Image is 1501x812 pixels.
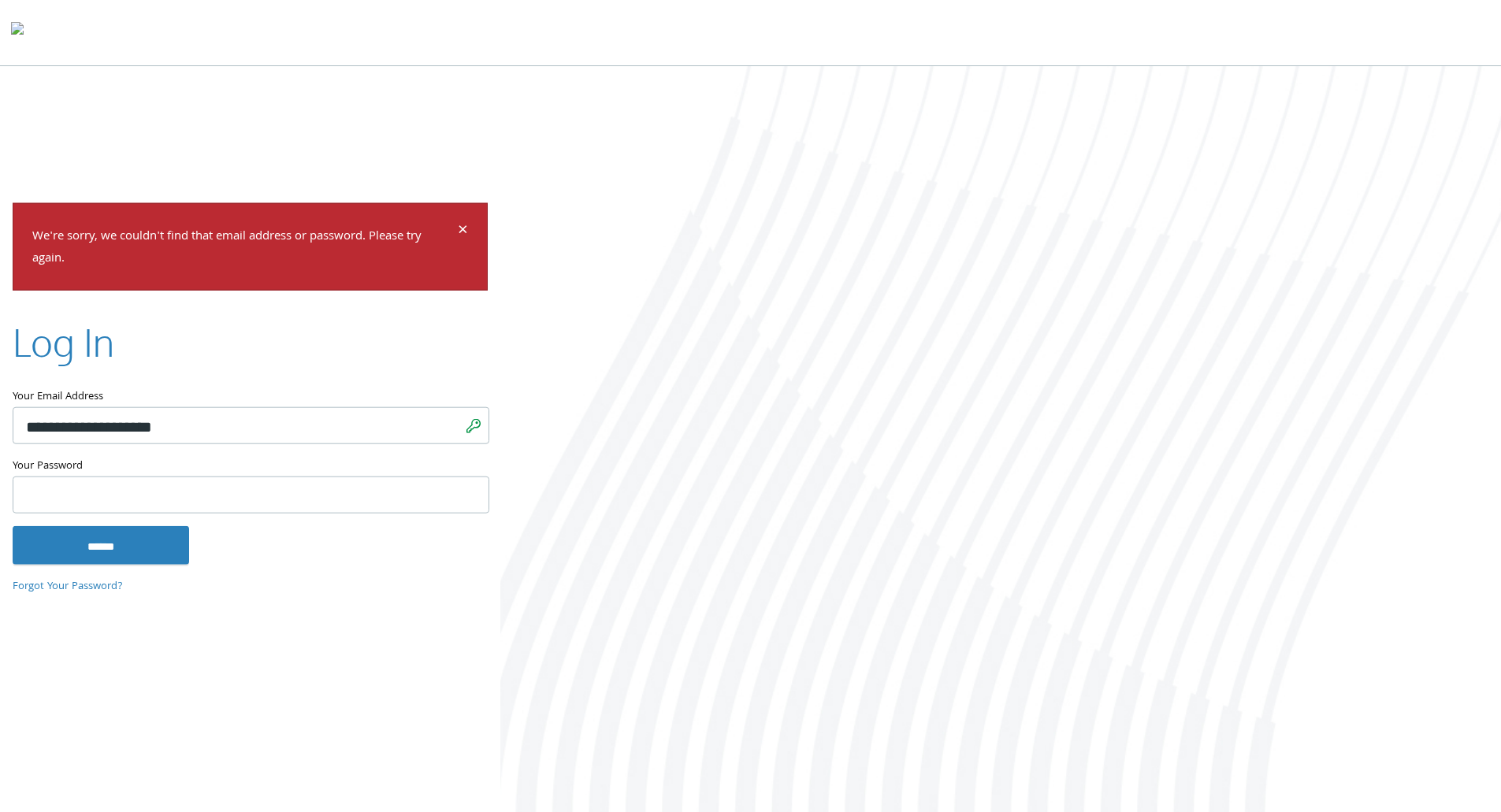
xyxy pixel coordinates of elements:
[32,225,455,271] p: We're sorry, we couldn't find that email address or password. Please try again.
[13,316,114,369] h2: Log In
[13,577,123,595] a: Forgot Your Password?
[458,222,468,241] button: Dismiss alert
[11,17,24,48] img: todyl-logo-dark.svg
[13,457,488,476] label: Your Password
[458,216,468,247] span: ×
